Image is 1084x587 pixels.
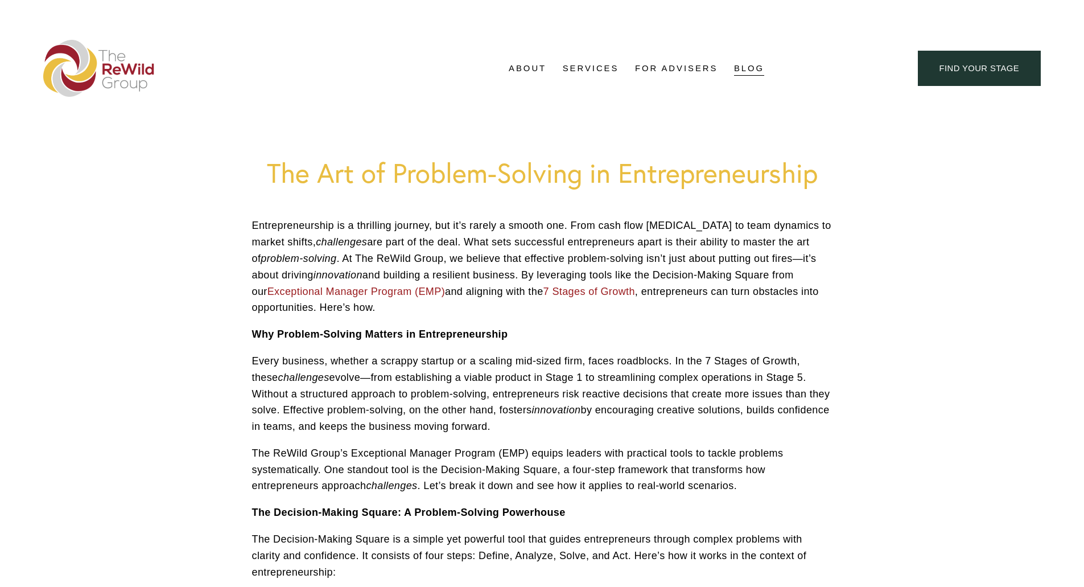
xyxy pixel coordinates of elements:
em: challenges [278,372,329,383]
p: Entrepreneurship is a thrilling journey, but it’s rarely a smooth one. From cash flow [MEDICAL_DA... [252,217,832,316]
em: problem-solving [261,253,336,264]
a: Blog [734,60,764,77]
p: The Decision-Making Square is a simple yet powerful tool that guides entrepreneurs through comple... [252,531,832,580]
em: challenges [366,480,417,491]
a: Exceptional Manager Program (EMP) [267,286,445,297]
em: innovation [531,404,580,416]
a: 7 Stages of Growth [543,286,635,297]
img: The ReWild Group [43,40,155,97]
strong: Why Problem-Solving Matters in Entrepreneurship [252,329,508,340]
a: folder dropdown [563,60,619,77]
em: innovation [314,269,362,281]
span: About [509,61,546,76]
em: challenges [316,236,367,248]
p: The ReWild Group’s Exceptional Manager Program (EMP) equips leaders with practical tools to tackl... [252,445,832,494]
a: For Advisers [635,60,718,77]
a: folder dropdown [509,60,546,77]
h1: The Art of Problem-Solving in Entrepreneurship [252,157,832,189]
span: Services [563,61,619,76]
p: Every business, whether a scrappy startup or a scaling mid-sized firm, faces roadblocks. In the 7... [252,353,832,435]
strong: The Decision-Making Square: A Problem-Solving Powerhouse [252,507,566,518]
a: find your stage [918,51,1041,87]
